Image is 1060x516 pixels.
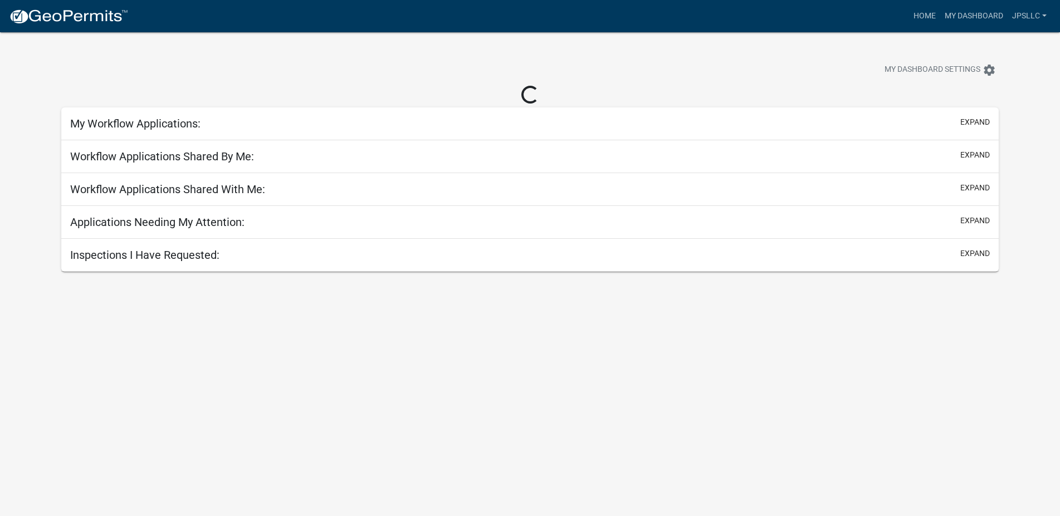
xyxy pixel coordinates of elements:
[1008,6,1051,27] a: JPSLLC
[885,63,980,77] span: My Dashboard Settings
[70,117,201,130] h5: My Workflow Applications:
[960,182,990,194] button: expand
[960,116,990,128] button: expand
[960,215,990,227] button: expand
[70,248,219,262] h5: Inspections I Have Requested:
[70,183,265,196] h5: Workflow Applications Shared With Me:
[960,149,990,161] button: expand
[876,59,1005,81] button: My Dashboard Settingssettings
[909,6,940,27] a: Home
[983,63,996,77] i: settings
[70,150,254,163] h5: Workflow Applications Shared By Me:
[940,6,1008,27] a: My Dashboard
[960,248,990,259] button: expand
[70,215,245,229] h5: Applications Needing My Attention:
